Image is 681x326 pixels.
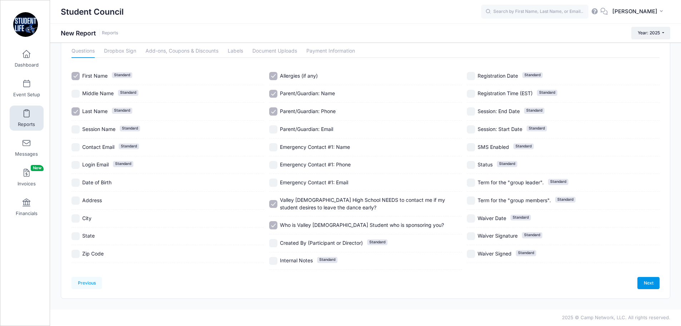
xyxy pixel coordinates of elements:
span: Year: 2025 [638,30,660,35]
input: Registration Time (EST)Standard [467,90,475,98]
span: Valley [DEMOGRAPHIC_DATA] High School NEEDS to contact me if my student desires to leave the danc... [280,197,445,210]
span: Standard [513,143,534,149]
span: 2025 © Camp Network, LLC. All rights reserved. [562,315,670,320]
span: Internal Notes [280,257,313,263]
span: Registration Time (EST) [478,90,533,96]
input: Waiver SignatureStandard [467,232,475,240]
span: Standard [516,250,536,256]
span: Waiver Signed [478,250,512,257]
a: Questions [71,45,95,58]
input: Last NameStandard [71,107,80,116]
span: Standard [524,108,544,113]
span: Date of Birth [82,179,112,185]
span: State [82,233,95,239]
span: Middle Name [82,90,114,96]
a: Add-ons, Coupons & Discounts [145,45,218,58]
input: Emergency Contact #1: Phone [269,161,277,169]
span: Status [478,161,493,167]
span: Standard [537,90,557,96]
span: [PERSON_NAME] [612,8,657,15]
span: Emergency Contact #1: Phone [280,161,351,167]
input: Term for the "group leader".Standard [467,179,475,187]
input: Search by First Name, Last Name, or Email... [481,5,588,19]
input: Who is Valley [DEMOGRAPHIC_DATA] Student who is sponsoring you? [269,221,277,229]
span: Standard [120,126,140,131]
span: Zip Code [82,250,104,257]
span: Standard [522,72,543,78]
span: City [82,215,92,221]
span: Waiver Date [478,215,506,221]
a: Document Uploads [252,45,297,58]
input: Created By (Participant or Director)Standard [269,239,277,247]
span: Standard [497,161,517,167]
span: Address [82,197,102,203]
input: Session: End DateStandard [467,107,475,116]
span: Parent/Guardian: Name [280,90,335,96]
span: Standard [112,72,132,78]
span: Standard [510,215,531,220]
input: Internal NotesStandard [269,257,277,265]
span: Invoices [18,181,36,187]
a: Reports [10,106,44,131]
a: Payment Information [306,45,355,58]
span: Login Email [82,161,109,167]
input: Valley [DEMOGRAPHIC_DATA] High School NEEDS to contact me if my student desires to leave the danc... [269,200,277,208]
button: [PERSON_NAME] [608,4,670,20]
a: Event Setup [10,76,44,101]
span: Term for the "group leader". [478,179,544,185]
span: Parent/Guardian: Phone [280,108,336,114]
a: Labels [228,45,243,58]
input: StatusStandard [467,161,475,169]
input: Parent/Guardian: Email [269,125,277,133]
input: Session NameStandard [71,125,80,133]
a: Reports [102,30,118,36]
input: State [71,232,80,240]
input: Waiver SignedStandard [467,250,475,258]
button: Year: 2025 [631,27,670,39]
input: Session: Start DateStandard [467,125,475,133]
span: Waiver Signature [478,233,518,239]
a: Previous [71,277,102,289]
span: Emergency Contact #1: Email [280,179,348,185]
span: Term for the "group members". [478,197,551,203]
span: Last Name [82,108,108,114]
input: Date of Birth [71,179,80,187]
span: Dashboard [15,62,39,68]
span: Who is Valley [DEMOGRAPHIC_DATA] Student who is sponsoring you? [280,222,444,228]
span: Event Setup [13,92,40,98]
input: SMS EnabledStandard [467,143,475,151]
h1: New Report [61,29,118,37]
span: Standard [555,197,576,203]
span: Financials [16,210,38,216]
input: Zip Code [71,250,80,258]
a: Dashboard [10,46,44,71]
a: InvoicesNew [10,165,44,190]
span: Parent/Guardian: Email [280,126,333,132]
span: Allergies (if any) [280,73,318,79]
a: Messages [10,135,44,160]
input: First NameStandard [71,72,80,80]
input: Registration DateStandard [467,72,475,80]
a: Student Council [0,8,50,42]
input: Parent/Guardian: Phone [269,107,277,116]
span: Contact Email [82,144,114,150]
span: First Name [82,73,108,79]
a: Dropbox Sign [104,45,136,58]
input: Middle NameStandard [71,90,80,98]
input: Allergies (if any) [269,72,277,80]
span: Registration Date [478,73,518,79]
span: Standard [119,143,139,149]
span: Session: Start Date [478,126,522,132]
span: Messages [15,151,38,157]
span: Session: End Date [478,108,520,114]
span: Standard [527,126,547,131]
img: Student Council [12,11,39,38]
input: City [71,214,80,223]
input: Address [71,196,80,205]
input: Login EmailStandard [71,161,80,169]
input: Emergency Contact #1: Email [269,179,277,187]
input: Waiver DateStandard [467,214,475,223]
span: Standard [367,239,388,245]
input: Contact EmailStandard [71,143,80,151]
span: Standard [118,90,138,96]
